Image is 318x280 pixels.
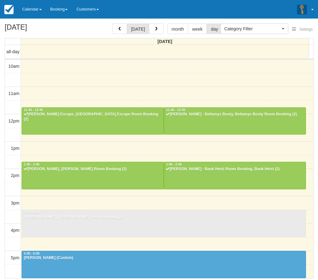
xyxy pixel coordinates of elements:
div: [PERSON_NAME] - Bellamys Booty, Bellamys Booty Room Booking (2) [166,112,304,117]
div: [PERSON_NAME] - Bank Heist Room Booking, Bank Heist (2) [166,167,304,172]
a: 11:45 - 12:45[PERSON_NAME] - Bellamys Booty, Bellamys Booty Room Booking (2) [164,107,306,135]
a: 3:30 - 4:30[PERSON_NAME], [PERSON_NAME] Room Booking (2) [22,210,306,237]
span: 5:00 - 6:00 [24,252,40,255]
button: Settings [288,25,316,34]
a: 1:45 - 2:45[PERSON_NAME], [PERSON_NAME] Room Booking (2) [22,162,164,189]
div: [PERSON_NAME] (Custom) [23,256,304,261]
span: 11:45 - 12:45 [166,108,185,112]
span: 5pm [11,255,19,260]
span: 1pm [11,146,19,151]
span: 3:30 - 4:30 [24,211,40,214]
span: Settings [299,27,313,32]
div: [PERSON_NAME], [PERSON_NAME] Room Booking (2) [23,167,162,172]
img: checkfront-main-nav-mini-logo.png [4,5,14,14]
span: 10am [8,64,19,69]
span: 11:45 - 12:45 [24,108,43,112]
img: A3 [297,4,307,14]
span: [DATE] [158,39,172,44]
button: month [167,24,188,34]
button: week [188,24,207,34]
h2: [DATE] [5,24,83,35]
button: [DATE] [127,24,149,34]
a: 11:45 - 12:45[PERSON_NAME] Escape, [GEOGRAPHIC_DATA] Escape Room Booking (2) [22,107,164,135]
span: all-day [6,49,19,54]
div: [PERSON_NAME] Escape, [GEOGRAPHIC_DATA] Escape Room Booking (2) [23,112,162,122]
a: 1:45 - 2:45[PERSON_NAME] - Bank Heist Room Booking, Bank Heist (2) [164,162,306,189]
span: 1:45 - 2:45 [166,163,182,166]
button: day [206,24,222,34]
span: 3pm [11,200,19,205]
span: Category Filter [224,26,280,32]
span: 1:45 - 2:45 [24,163,40,166]
span: 11am [8,91,19,96]
span: 12pm [8,118,19,123]
div: [PERSON_NAME], [PERSON_NAME] Room Booking (2) [23,215,304,220]
span: 4pm [11,228,19,233]
a: 5:00 - 6:00[PERSON_NAME] (Custom) [22,251,306,278]
button: Category Filter [220,24,288,34]
span: 2pm [11,173,19,178]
